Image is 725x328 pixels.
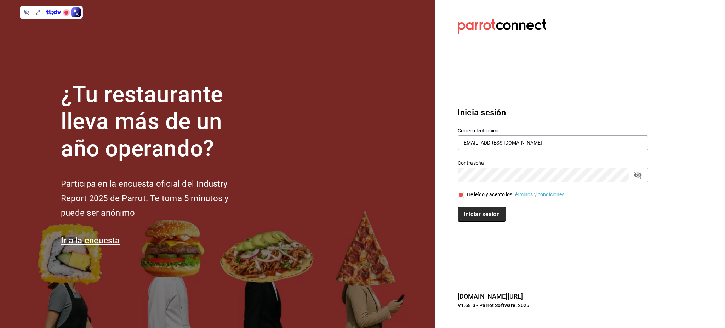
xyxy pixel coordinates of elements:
[61,81,252,163] h1: ¿Tu restaurante lleva más de un año operando?
[513,192,566,197] a: Términos y condiciones.
[61,177,252,220] h2: Participa en la encuesta oficial del Industry Report 2025 de Parrot. Te toma 5 minutos y puede se...
[632,169,644,181] button: passwordField
[458,207,506,222] button: Iniciar sesión
[458,293,523,300] a: [DOMAIN_NAME][URL]
[458,160,648,165] label: Contraseña
[458,106,648,119] h3: Inicia sesión
[467,191,566,198] div: He leído y acepto los
[61,236,120,245] a: Ir a la encuesta
[458,302,648,309] p: V1.68.3 - Parrot Software, 2025.
[458,135,648,150] input: Ingresa tu correo electrónico
[458,128,648,133] label: Correo electrónico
